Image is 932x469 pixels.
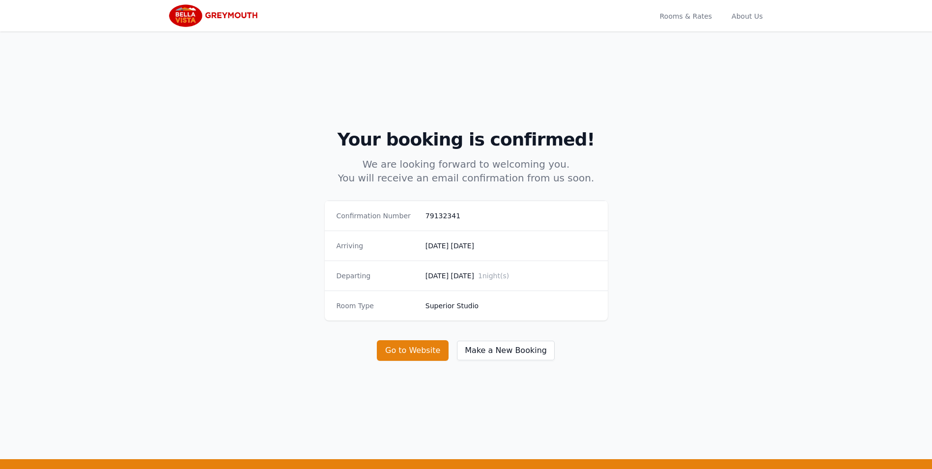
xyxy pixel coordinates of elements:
dt: Room Type [337,301,418,311]
dd: [DATE] [DATE] [425,241,596,251]
dd: 79132341 [425,211,596,221]
dd: [DATE] [DATE] [425,271,596,281]
a: Go to Website [377,346,456,355]
p: We are looking forward to welcoming you. You will receive an email confirmation from us soon. [278,157,655,185]
dt: Departing [337,271,418,281]
button: Make a New Booking [456,340,555,361]
dt: Arriving [337,241,418,251]
h2: Your booking is confirmed! [177,130,755,149]
span: 1 night(s) [478,272,509,280]
dd: Superior Studio [425,301,596,311]
img: Bella Vista Greymouth [168,4,262,28]
dt: Confirmation Number [337,211,418,221]
button: Go to Website [377,340,449,361]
